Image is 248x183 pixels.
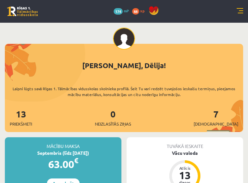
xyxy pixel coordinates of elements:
a: 13Priekšmeti [10,108,32,127]
div: Vācu valoda [127,150,243,156]
a: 7[DEMOGRAPHIC_DATA] [194,108,238,127]
div: 13 [175,170,195,180]
div: Atlicis [175,166,195,170]
a: 88 xp [132,8,148,13]
div: Tuvākā ieskaite [127,137,243,150]
div: Mācību maksa [5,137,121,150]
span: Priekšmeti [10,121,32,127]
span: mP [124,8,129,13]
a: 0Neizlasītās ziņas [95,108,131,127]
div: Laipni lūgts savā Rīgas 1. Tālmācības vidusskolas skolnieka profilā. Šeit Tu vari redzēt tuvojošo... [5,86,243,97]
span: € [74,156,78,165]
a: Rīgas 1. Tālmācības vidusskola [7,6,38,16]
div: Septembris (līdz [DATE]) [5,150,121,156]
span: 88 [132,8,139,15]
span: xp [140,8,144,13]
img: Dēlija Lavrova [113,28,135,50]
span: [DEMOGRAPHIC_DATA] [194,121,238,127]
div: [PERSON_NAME], Dēlija! [5,60,243,71]
span: 174 [114,8,123,15]
span: Neizlasītās ziņas [95,121,131,127]
div: 63.00 [5,156,121,172]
